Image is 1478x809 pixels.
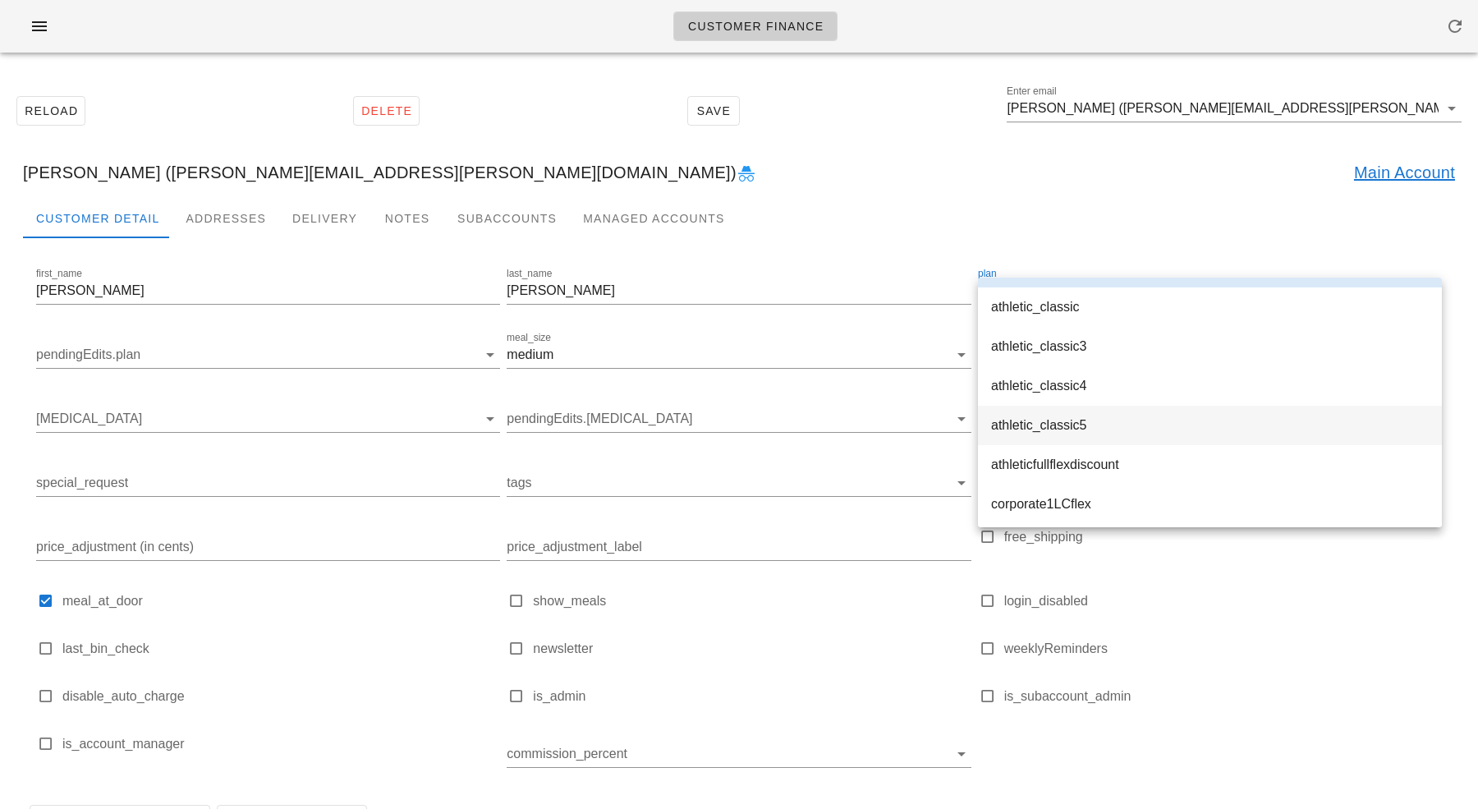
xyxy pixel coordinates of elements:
div: Subaccounts [444,199,570,238]
a: Customer Finance [673,11,838,41]
span: Save [695,104,732,117]
label: is_admin [533,688,971,705]
div: Addresses [172,199,279,238]
div: corporate1LCflex [991,496,1429,512]
span: Delete [360,104,412,117]
div: athletic_classic5 [991,417,1429,433]
label: last_bin_check [62,641,500,657]
label: is_account_manager [62,736,500,752]
div: athletic_classic4 [991,378,1429,393]
div: Delivery [279,199,370,238]
label: weeklyReminders [1004,641,1442,657]
button: Save [687,96,740,126]
label: login_disabled [1004,593,1442,609]
label: plan [978,268,997,280]
div: pendingEdits.[MEDICAL_DATA] [507,406,971,432]
label: free_shipping [1004,529,1442,545]
label: meal_size [507,332,551,344]
div: commission_percent [507,741,971,767]
a: Main Account [1354,159,1455,186]
label: last_name [507,268,552,280]
div: athletic_classic3 [991,338,1429,354]
div: [PERSON_NAME] ([PERSON_NAME][EMAIL_ADDRESS][PERSON_NAME][DOMAIN_NAME]) [10,146,1468,199]
label: show_meals [533,593,971,609]
label: meal_at_door [62,593,500,609]
div: Customer Detail [23,199,172,238]
span: Customer Finance [687,20,824,33]
label: newsletter [533,641,971,657]
button: Reload [16,96,85,126]
div: tags [507,470,971,496]
div: pendingEdits.plan [36,342,500,368]
div: meal_sizemedium [507,342,971,368]
span: Reload [24,104,78,117]
div: medium [507,347,553,362]
label: is_subaccount_admin [1004,688,1442,705]
label: Enter email [1007,85,1057,98]
button: Delete [353,96,420,126]
div: Notes [370,199,444,238]
label: disable_auto_charge [62,688,500,705]
div: athletic_classic [991,299,1429,315]
div: athleticfullflexdiscount [991,457,1429,472]
div: Managed Accounts [570,199,737,238]
label: first_name [36,268,82,280]
div: [MEDICAL_DATA] [36,406,500,432]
